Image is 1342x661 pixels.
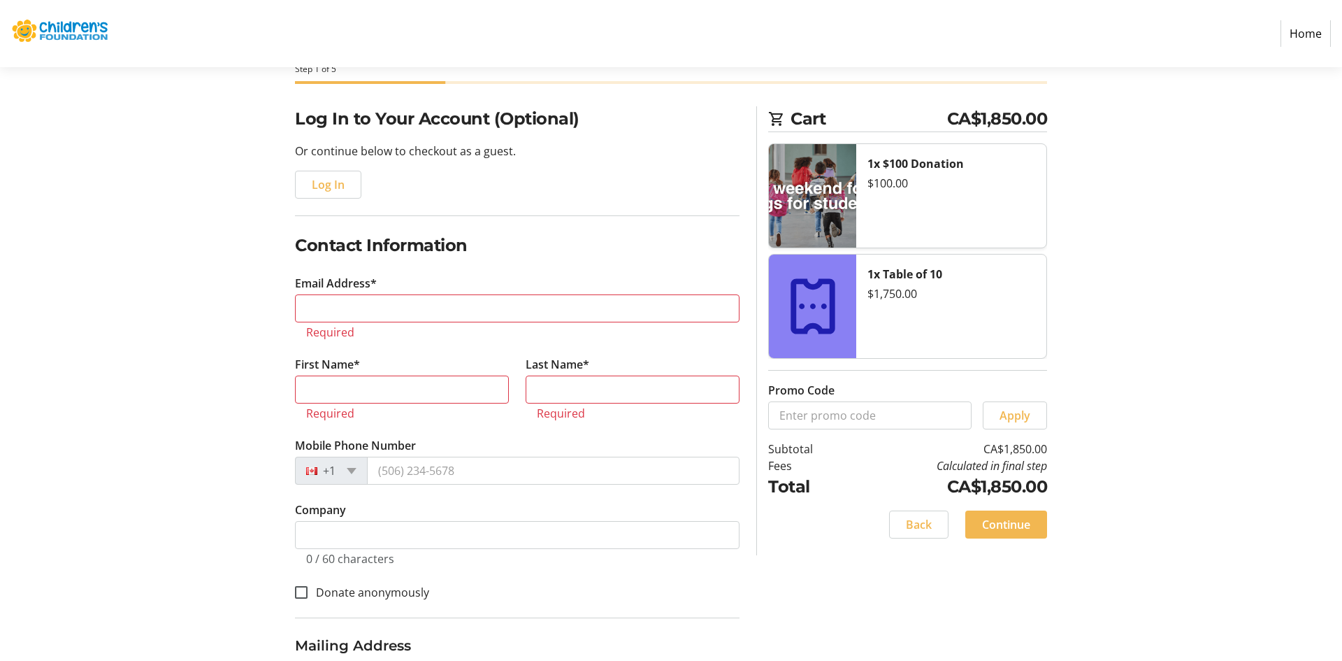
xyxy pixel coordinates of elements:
[867,175,1035,192] div: $100.00
[769,144,856,248] img: $100 Donation
[1000,407,1030,424] span: Apply
[791,106,947,132] span: Cart
[295,233,739,258] h2: Contact Information
[768,401,972,429] input: Enter promo code
[867,266,942,282] strong: 1x Table of 10
[312,176,345,193] span: Log In
[849,457,1047,474] td: Calculated in final step
[768,382,835,399] label: Promo Code
[849,474,1047,499] td: CA$1,850.00
[867,285,1035,302] div: $1,750.00
[295,356,360,373] label: First Name*
[889,511,948,539] button: Back
[526,356,589,373] label: Last Name*
[295,437,416,454] label: Mobile Phone Number
[768,457,849,474] td: Fees
[306,551,394,567] tr-character-limit: 0 / 60 characters
[295,106,739,132] h2: Log In to Your Account (Optional)
[308,584,429,601] label: Donate anonymously
[867,156,964,171] strong: 1x $100 Donation
[849,441,1047,457] td: CA$1,850.00
[295,171,361,199] button: Log In
[983,401,1047,429] button: Apply
[965,511,1047,539] button: Continue
[768,441,849,457] td: Subtotal
[306,325,728,339] tr-error: Required
[306,406,498,420] tr-error: Required
[295,502,346,518] label: Company
[982,516,1030,533] span: Continue
[1280,20,1331,47] a: Home
[295,63,1047,76] div: Step 1 of 5
[11,6,110,62] img: The Children's Foundation of Guelph and Wellington's Logo
[295,275,377,292] label: Email Address*
[537,406,728,420] tr-error: Required
[295,635,739,656] h3: Mailing Address
[906,516,932,533] span: Back
[295,143,739,159] p: Or continue below to checkout as a guest.
[947,106,1048,132] span: CA$1,850.00
[367,457,739,485] input: (506) 234-5678
[768,474,849,499] td: Total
